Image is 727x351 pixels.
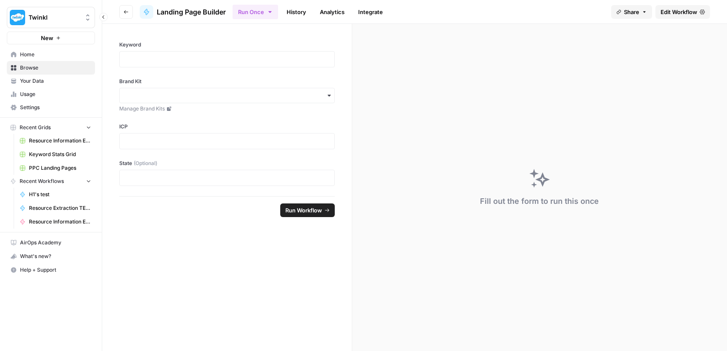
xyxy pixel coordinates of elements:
a: Usage [7,87,95,101]
span: Share [624,8,639,16]
span: (Optional) [134,160,157,167]
button: Recent Workflows [7,175,95,188]
span: Recent Grids [20,124,51,131]
span: H1's test [29,191,91,198]
a: Your Data [7,74,95,88]
span: Your Data [20,77,91,85]
span: Browse [20,64,91,72]
button: What's new? [7,249,95,263]
span: Edit Workflow [661,8,697,16]
label: Keyword [119,41,335,49]
a: Landing Page Builder [140,5,226,19]
a: Resource Information Extraction [16,215,95,229]
span: Run Workflow [285,206,322,215]
a: Resource Extraction TEST [16,201,95,215]
label: Brand Kit [119,78,335,85]
span: Recent Workflows [20,177,64,185]
label: ICP [119,123,335,131]
a: Manage Brand Kits [119,105,335,113]
span: Home [20,51,91,58]
button: Workspace: Twinkl [7,7,95,28]
button: Run Once [233,5,278,19]
span: New [41,34,53,42]
a: Analytics [315,5,350,19]
span: Help + Support [20,266,91,274]
button: Run Workflow [280,203,335,217]
button: Recent Grids [7,121,95,134]
span: Resource Extraction TEST [29,204,91,212]
a: Keyword Stats Grid [16,148,95,161]
div: What's new? [7,250,95,263]
img: Twinkl Logo [10,10,25,25]
span: Settings [20,104,91,111]
span: AirOps Academy [20,239,91,247]
button: Help + Support [7,263,95,277]
a: Integrate [353,5,388,19]
a: AirOps Academy [7,236,95,249]
a: Settings [7,101,95,114]
button: Share [611,5,652,19]
span: Landing Page Builder [157,7,226,17]
a: PPC Landing Pages [16,161,95,175]
span: Twinkl [29,13,80,22]
a: H1's test [16,188,95,201]
a: Browse [7,61,95,75]
label: State [119,160,335,167]
a: Edit Workflow [655,5,710,19]
button: New [7,32,95,44]
a: Resource Information Extraction and Descriptions [16,134,95,148]
a: Home [7,48,95,61]
span: Keyword Stats Grid [29,151,91,158]
span: Resource Information Extraction and Descriptions [29,137,91,145]
div: Fill out the form to run this once [480,195,599,207]
a: History [282,5,311,19]
span: Usage [20,90,91,98]
span: PPC Landing Pages [29,164,91,172]
span: Resource Information Extraction [29,218,91,226]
